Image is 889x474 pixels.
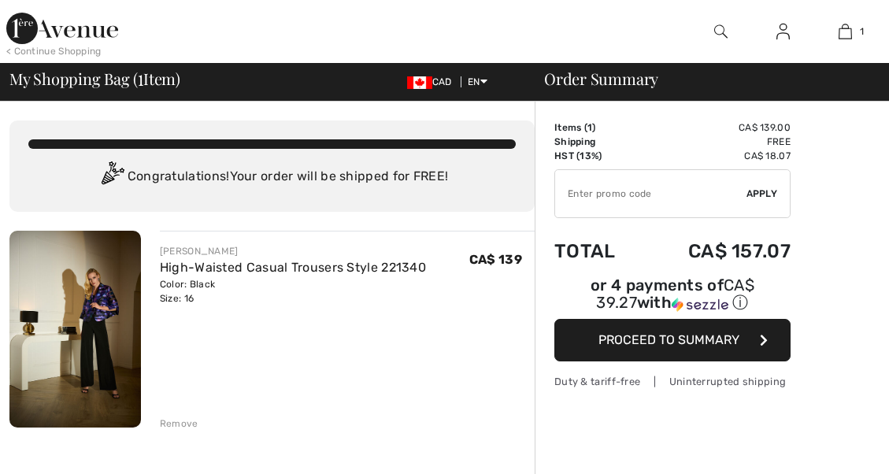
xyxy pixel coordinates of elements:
[554,149,643,163] td: HST (13%)
[643,120,791,135] td: CA$ 139.00
[555,170,746,217] input: Promo code
[598,332,739,347] span: Proceed to Summary
[6,13,118,44] img: 1ère Avenue
[596,276,754,312] span: CA$ 39.27
[554,374,791,389] div: Duty & tariff-free | Uninterrupted shipping
[643,224,791,278] td: CA$ 157.07
[746,187,778,201] span: Apply
[643,149,791,163] td: CA$ 18.07
[96,161,128,193] img: Congratulation2.svg
[554,120,643,135] td: Items ( )
[554,135,643,149] td: Shipping
[554,224,643,278] td: Total
[9,231,141,428] img: High-Waisted Casual Trousers Style 221340
[138,67,143,87] span: 1
[407,76,432,89] img: Canadian Dollar
[160,244,426,258] div: [PERSON_NAME]
[160,417,198,431] div: Remove
[468,76,487,87] span: EN
[407,76,458,87] span: CAD
[6,44,102,58] div: < Continue Shopping
[587,122,592,133] span: 1
[789,427,873,466] iframe: Opens a widget where you can chat to one of our agents
[160,277,426,306] div: Color: Black Size: 16
[554,278,791,319] div: or 4 payments ofCA$ 39.27withSezzle Click to learn more about Sezzle
[672,298,728,312] img: Sezzle
[839,22,852,41] img: My Bag
[469,252,522,267] span: CA$ 139
[28,161,516,193] div: Congratulations! Your order will be shipped for FREE!
[815,22,876,41] a: 1
[160,260,426,275] a: High-Waisted Casual Trousers Style 221340
[764,22,802,42] a: Sign In
[643,135,791,149] td: Free
[9,71,180,87] span: My Shopping Bag ( Item)
[525,71,880,87] div: Order Summary
[554,278,791,313] div: or 4 payments of with
[554,319,791,361] button: Proceed to Summary
[714,22,728,41] img: search the website
[776,22,790,41] img: My Info
[860,24,864,39] span: 1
